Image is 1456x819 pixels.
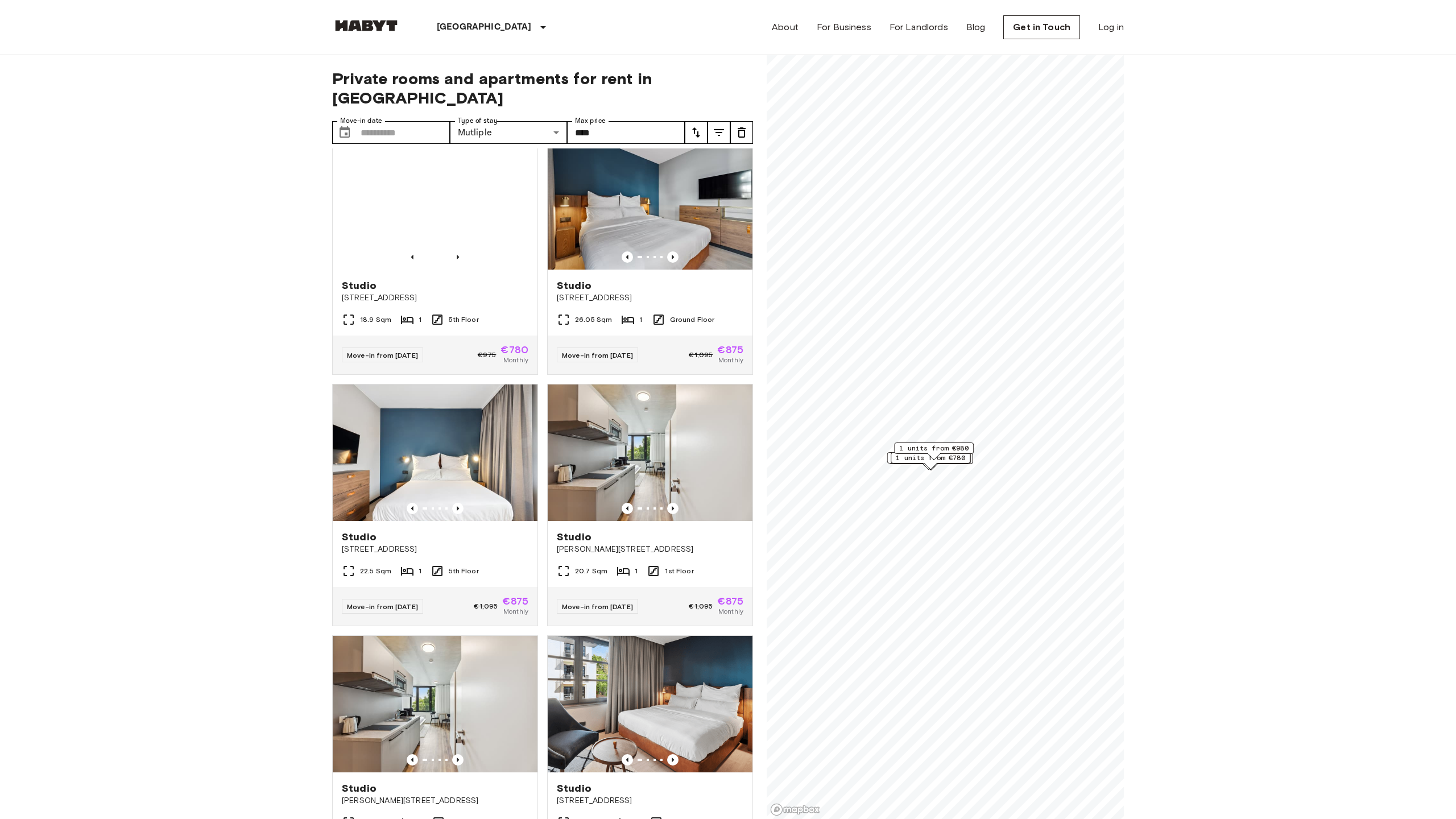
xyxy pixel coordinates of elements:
[342,544,528,555] span: [STREET_ADDRESS]
[332,69,753,107] span: Private rooms and apartments for rent in [GEOGRAPHIC_DATA]
[1003,15,1080,39] a: Get in Touch
[562,602,633,611] span: Move-in from [DATE]
[437,20,532,34] p: [GEOGRAPHIC_DATA]
[665,566,693,576] span: 1st Floor
[1098,20,1124,34] a: Log in
[890,453,973,470] div: Map marker
[718,355,743,365] span: Monthly
[342,530,377,544] span: Studio
[503,606,528,617] span: Monthly
[548,636,752,772] img: Marketing picture of unit DE-01-482-503-01
[450,121,568,144] div: Mutliple
[770,803,820,816] a: Mapbox logo
[622,754,633,766] button: Previous image
[419,566,421,576] span: 1
[407,503,418,514] button: Previous image
[685,121,708,144] button: tune
[894,442,974,460] div: Map marker
[333,133,537,270] img: Marketing picture of unit DE-01-002-023-01H
[557,279,591,292] span: Studio
[817,20,871,34] a: For Business
[548,384,752,521] img: Marketing picture of unit DE-01-186-127-01
[332,384,538,626] a: Marketing picture of unit DE-01-482-509-01Previous imagePrevious imageStudio[STREET_ADDRESS]22.5 ...
[557,795,743,806] span: [STREET_ADDRESS]
[717,596,743,606] span: €875
[622,251,633,263] button: Previous image
[689,601,713,611] span: €1,095
[562,351,633,359] span: Move-in from [DATE]
[717,345,743,355] span: €875
[500,345,528,355] span: €780
[899,443,969,453] span: 1 units from €980
[340,116,382,126] label: Move-in date
[966,20,986,34] a: Blog
[670,315,715,325] span: Ground Floor
[452,754,464,766] button: Previous image
[891,452,970,470] div: Map marker
[333,636,537,772] img: Marketing picture of unit DE-01-186-327-01
[452,251,464,263] button: Previous image
[557,530,591,544] span: Studio
[342,781,377,795] span: Studio
[419,315,421,325] span: 1
[332,20,400,31] img: Habyt
[360,566,391,576] span: 22.5 Sqm
[772,20,799,34] a: About
[667,754,679,766] button: Previous image
[474,601,498,611] span: €1,095
[890,20,948,34] a: For Landlords
[708,121,730,144] button: tune
[575,566,607,576] span: 20.7 Sqm
[667,251,679,263] button: Previous image
[342,795,528,806] span: [PERSON_NAME][STREET_ADDRESS]
[503,355,528,365] span: Monthly
[342,292,528,304] span: [STREET_ADDRESS]
[639,315,642,325] span: 1
[502,596,528,606] span: €875
[478,350,497,360] span: €975
[347,351,418,359] span: Move-in from [DATE]
[887,452,971,470] div: Map marker
[635,566,638,576] span: 1
[333,121,356,144] button: Choose date
[547,384,753,626] a: Marketing picture of unit DE-01-186-127-01Previous imagePrevious imageStudio[PERSON_NAME][STREET_...
[347,602,418,611] span: Move-in from [DATE]
[557,544,743,555] span: [PERSON_NAME][STREET_ADDRESS]
[342,279,377,292] span: Studio
[730,121,753,144] button: tune
[407,754,418,766] button: Previous image
[333,384,537,521] img: Marketing picture of unit DE-01-482-509-01
[689,350,713,360] span: €1,095
[718,606,743,617] span: Monthly
[557,781,591,795] span: Studio
[360,315,391,325] span: 18.9 Sqm
[407,251,418,263] button: Previous image
[667,503,679,514] button: Previous image
[449,315,478,325] span: 5th Floor
[548,133,752,270] img: Marketing picture of unit DE-01-482-014-01
[458,116,498,126] label: Type of stay
[557,292,743,304] span: [STREET_ADDRESS]
[332,133,538,375] a: Marketing picture of unit DE-01-002-023-01HPrevious imagePrevious imageStudio[STREET_ADDRESS]18.9...
[449,566,478,576] span: 5th Floor
[575,315,612,325] span: 26.05 Sqm
[547,133,753,375] a: Marketing picture of unit DE-01-482-014-01Previous imagePrevious imageStudio[STREET_ADDRESS]26.05...
[452,503,464,514] button: Previous image
[622,503,633,514] button: Previous image
[575,116,606,126] label: Max price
